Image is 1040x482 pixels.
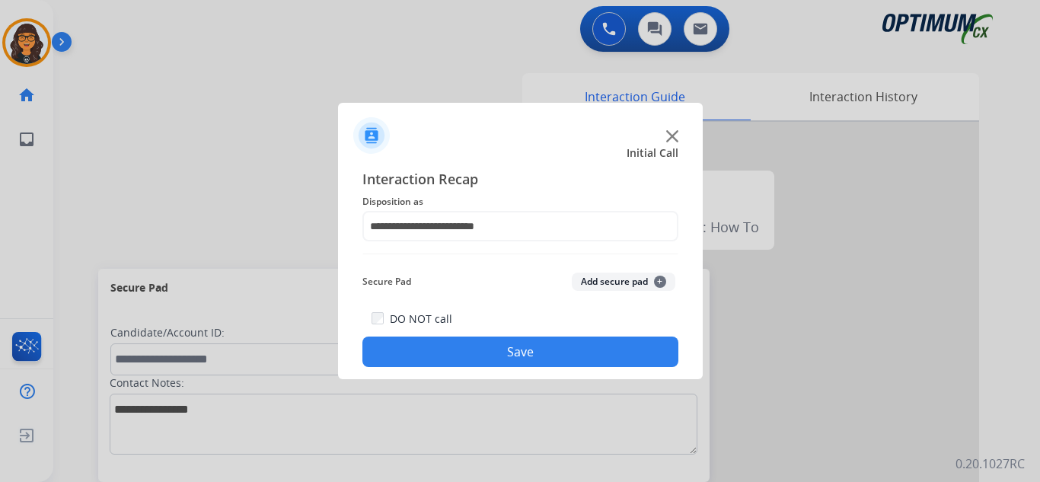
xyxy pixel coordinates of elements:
[362,273,411,291] span: Secure Pad
[572,273,675,291] button: Add secure pad+
[353,117,390,154] img: contactIcon
[362,337,678,367] button: Save
[654,276,666,288] span: +
[955,455,1025,473] p: 0.20.1027RC
[362,168,678,193] span: Interaction Recap
[390,311,452,327] label: DO NOT call
[627,145,678,161] span: Initial Call
[362,254,678,254] img: contact-recap-line.svg
[362,193,678,211] span: Disposition as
